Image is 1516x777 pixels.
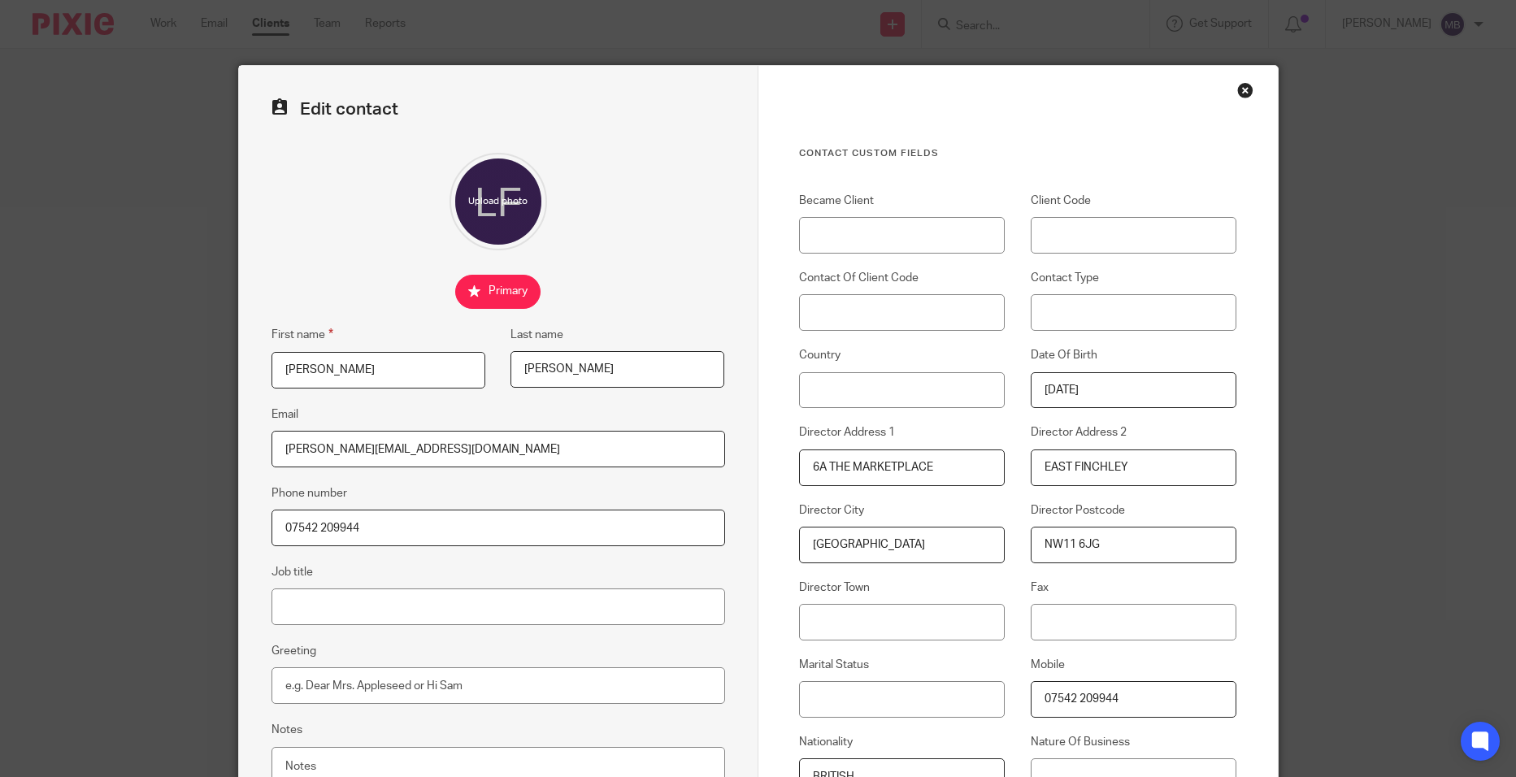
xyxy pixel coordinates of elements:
[799,579,1006,596] label: Director Town
[271,485,347,501] label: Phone number
[1237,82,1253,98] div: Close this dialog window
[799,270,1006,286] label: Contact Of Client Code
[799,734,1006,750] label: Nationality
[271,722,302,738] label: Notes
[271,325,333,344] label: First name
[271,564,313,580] label: Job title
[1031,424,1237,441] label: Director Address 2
[799,147,1237,160] h3: Contact Custom fields
[271,643,316,659] label: Greeting
[271,406,298,423] label: Email
[799,657,1006,673] label: Marital Status
[1031,193,1237,209] label: Client Code
[271,667,725,704] input: e.g. Dear Mrs. Appleseed or Hi Sam
[1031,734,1237,750] label: Nature Of Business
[510,327,563,343] label: Last name
[799,193,1006,209] label: Became Client
[271,98,725,120] h2: Edit contact
[1031,657,1237,673] label: Mobile
[1031,502,1237,519] label: Director Postcode
[1031,347,1237,363] label: Date Of Birth
[1031,579,1237,596] label: Fax
[1031,270,1237,286] label: Contact Type
[799,347,1006,363] label: Country
[799,424,1006,441] label: Director Address 1
[799,502,1006,519] label: Director City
